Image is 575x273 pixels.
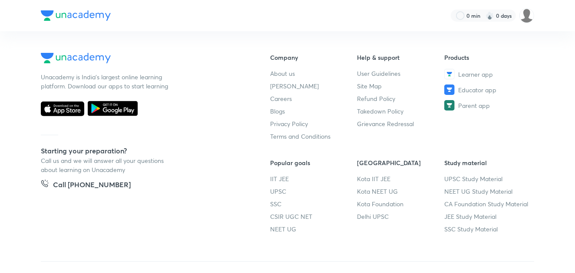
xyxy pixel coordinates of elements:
[41,156,171,174] p: Call us and we will answer all your questions about learning on Unacademy
[444,69,532,79] a: Learner app
[444,53,532,62] h6: Products
[444,174,532,183] a: UPSC Study Material
[357,199,445,208] a: Kota Foundation
[444,199,532,208] a: CA Foundation Study Material
[458,70,493,79] span: Learner app
[444,84,532,95] a: Educator app
[444,100,455,110] img: Parent app
[270,199,357,208] a: SSC
[357,187,445,196] a: Kota NEET UG
[458,85,496,94] span: Educator app
[444,84,455,95] img: Educator app
[41,146,242,156] h5: Starting your preparation?
[444,187,532,196] a: NEET UG Study Material
[357,107,445,116] a: Takedown Policy
[41,179,131,192] a: Call [PHONE_NUMBER]
[486,11,494,20] img: streak
[357,94,445,103] a: Refund Policy
[270,212,357,221] a: CSIR UGC NET
[270,187,357,196] a: UPSC
[357,119,445,128] a: Grievance Redressal
[41,53,242,65] a: Company Logo
[41,72,171,91] p: Unacademy is India’s largest online learning platform. Download our apps to start learning
[444,158,532,167] h6: Study material
[53,179,131,192] h5: Call [PHONE_NUMBER]
[270,132,357,141] a: Terms and Conditions
[270,158,357,167] h6: Popular goals
[357,81,445,91] a: Site Map
[41,53,111,63] img: Company Logo
[357,69,445,78] a: User Guidelines
[270,174,357,183] a: IIT JEE
[458,101,490,110] span: Parent app
[357,212,445,221] a: Delhi UPSC
[270,94,357,103] a: Careers
[41,10,111,21] img: Company Logo
[444,69,455,79] img: Learner app
[444,100,532,110] a: Parent app
[357,174,445,183] a: Kota IIT JEE
[519,8,534,23] img: Satyam Raj
[357,53,445,62] h6: Help & support
[270,224,357,234] a: NEET UG
[444,212,532,221] a: JEE Study Material
[270,81,357,91] a: [PERSON_NAME]
[357,158,445,167] h6: [GEOGRAPHIC_DATA]
[270,119,357,128] a: Privacy Policy
[444,224,532,234] a: SSC Study Material
[270,107,357,116] a: Blogs
[270,94,292,103] span: Careers
[270,69,357,78] a: About us
[270,53,357,62] h6: Company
